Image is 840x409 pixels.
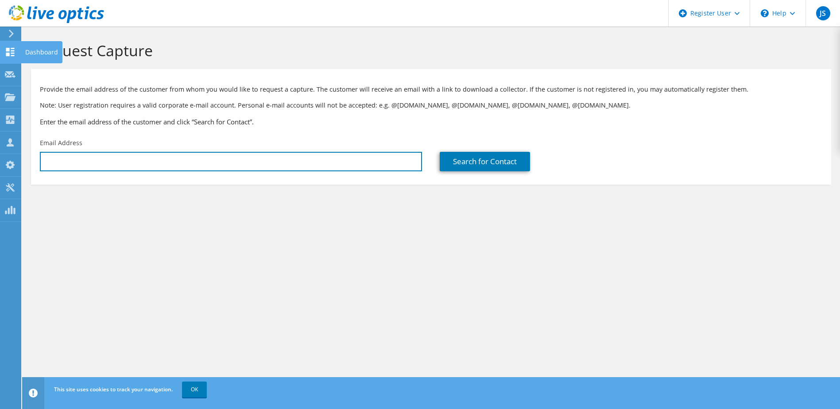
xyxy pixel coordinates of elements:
[21,41,62,63] div: Dashboard
[40,100,822,110] p: Note: User registration requires a valid corporate e-mail account. Personal e-mail accounts will ...
[40,117,822,127] h3: Enter the email address of the customer and click “Search for Contact”.
[54,386,173,393] span: This site uses cookies to track your navigation.
[35,41,822,60] h1: Request Capture
[816,6,830,20] span: JS
[761,9,769,17] svg: \n
[182,382,207,397] a: OK
[440,152,530,171] a: Search for Contact
[40,139,82,147] label: Email Address
[40,85,822,94] p: Provide the email address of the customer from whom you would like to request a capture. The cust...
